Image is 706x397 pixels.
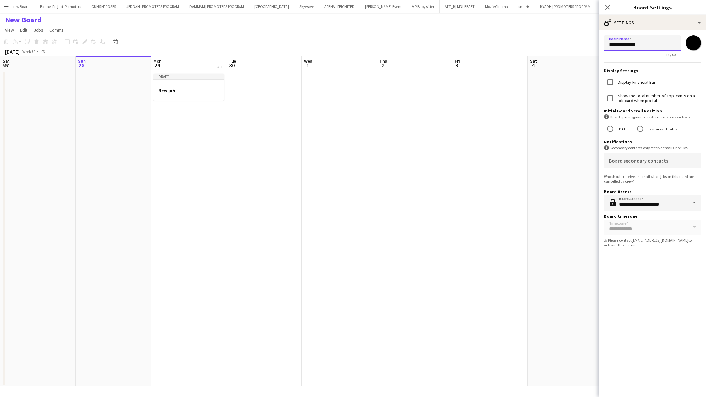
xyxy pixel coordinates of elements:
[5,27,14,33] span: View
[604,145,701,151] div: Secondary contacts only receive emails, not SMS.
[455,58,460,64] span: Fri
[20,27,27,33] span: Edit
[529,62,537,69] span: 4
[7,0,35,13] button: New Board
[86,0,121,13] button: GUNS N' ROSES
[646,124,677,134] label: Last viewed dates
[229,58,236,64] span: Tue
[604,189,701,194] h3: Board Access
[535,0,596,13] button: RIYADH | PROMOTERS PROGRAM
[184,0,249,13] button: DAMMAM | PROMOTERS PROGRAM
[599,3,706,11] h3: Board Settings
[49,27,64,33] span: Comms
[77,62,86,69] span: 28
[153,58,162,64] span: Mon
[47,26,66,34] a: Comms
[215,64,223,69] div: 1 Job
[3,26,16,34] a: View
[632,238,688,243] a: [EMAIL_ADDRESS][DOMAIN_NAME]
[440,0,480,13] button: AFT_R | MDLBEAST
[604,139,701,145] h3: Notifications
[153,62,162,69] span: 29
[3,58,10,64] span: Sat
[18,26,30,34] a: Edit
[2,62,10,69] span: 27
[604,238,701,247] div: ⚠ Please contact to activate this feature
[304,58,312,64] span: Wed
[153,74,224,79] div: Draft
[604,114,701,120] div: Board opening position is stored on a browser basis.
[34,27,43,33] span: Jobs
[153,88,224,94] h3: New job
[35,0,86,13] button: Badael Project-Pormoters
[604,108,701,114] h3: Initial Board Scroll Position
[616,80,656,85] label: Display Financial Bar
[153,74,224,101] app-job-card: DraftNew job
[303,62,312,69] span: 1
[604,174,701,184] div: Who should receive an email when jobs on this board are cancelled by crew?
[616,124,629,134] label: [DATE]
[249,0,294,13] button: [GEOGRAPHIC_DATA]
[31,26,46,34] a: Jobs
[530,58,537,64] span: Sat
[604,213,701,219] h3: Board timezone
[5,15,42,25] h1: New Board
[228,62,236,69] span: 30
[319,0,360,13] button: ARENA | REIGNITED
[121,0,184,13] button: JEDDAH | PROMOTERS PROGRAM
[616,94,701,103] label: Show the total number of applicants on a job card when job full
[379,58,387,64] span: Thu
[39,49,45,54] div: +03
[454,62,460,69] span: 3
[661,52,681,57] span: 14 / 60
[513,0,535,13] button: smurfs
[5,49,20,55] div: [DATE]
[360,0,407,13] button: [PERSON_NAME] Event
[596,0,638,13] button: XP 2023 - MDL Beast
[379,62,387,69] span: 2
[294,0,319,13] button: Skywave
[599,15,706,30] div: Settings
[407,0,440,13] button: VIP Baby sitter
[21,49,37,54] span: Week 39
[480,0,513,13] button: Movie Cinema
[78,58,86,64] span: Sun
[609,158,668,164] mat-label: Board secondary contacts
[604,68,701,73] h3: Display Settings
